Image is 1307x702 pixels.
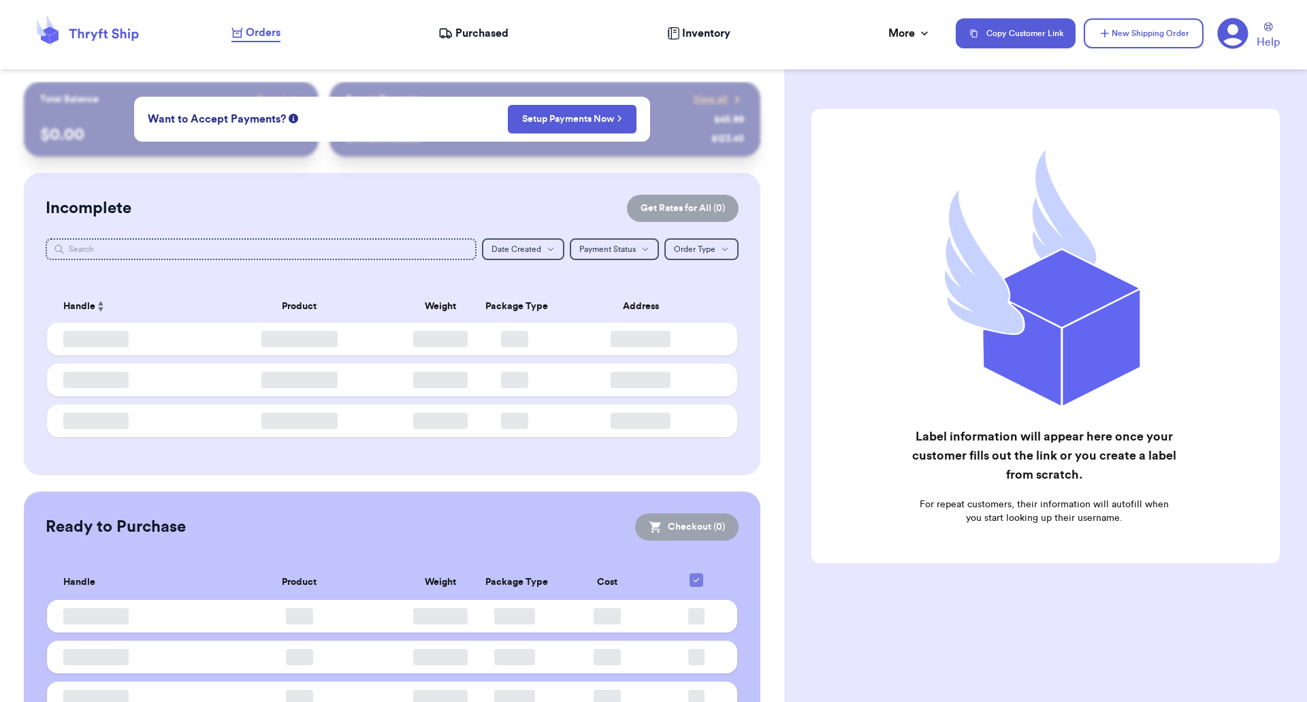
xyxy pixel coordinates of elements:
a: Orders [231,25,280,42]
p: Recent Payments [346,93,421,106]
h2: Incomplete [46,197,131,219]
th: Product [195,565,404,600]
button: Payment Status [570,238,659,260]
span: Payout [257,93,286,106]
th: Product [195,290,404,323]
th: Weight [403,290,477,323]
a: Help [1257,22,1280,50]
th: Package Type [477,290,551,323]
button: Checkout (0) [635,513,739,541]
a: Inventory [667,25,730,42]
button: Get Rates for All (0) [627,195,739,222]
span: Inventory [682,25,730,42]
button: Sort ascending [95,298,106,315]
button: New Shipping Order [1084,18,1204,48]
span: Purchased [455,25,509,42]
span: Handle [63,300,95,314]
span: Want to Accept Payments? [148,111,286,127]
h2: Label information will appear here once your customer fills out the link or you create a label fr... [911,427,1177,484]
th: Cost [552,565,664,600]
span: Orders [246,25,280,41]
a: View all [693,93,744,106]
span: Order Type [674,245,715,253]
a: Purchased [438,25,509,42]
input: Search [46,238,477,260]
button: Setup Payments Now [508,105,636,133]
span: Handle [63,575,95,590]
th: Package Type [477,565,551,600]
h2: Ready to Purchase [46,516,186,538]
span: View all [693,93,728,106]
div: More [888,25,931,42]
div: $ 123.45 [711,132,744,146]
span: Payment Status [579,245,636,253]
th: Weight [403,565,477,600]
p: For repeat customers, their information will autofill when you start looking up their username. [911,498,1177,525]
p: Total Balance [40,93,99,106]
a: Payout [257,93,302,106]
th: Address [552,290,738,323]
div: $ 45.99 [714,113,744,127]
button: Copy Customer Link [956,18,1076,48]
button: Date Created [482,238,564,260]
button: Order Type [664,238,739,260]
p: $ 0.00 [40,124,302,146]
a: Setup Payments Now [522,112,622,126]
span: Date Created [491,245,541,253]
span: Help [1257,34,1280,50]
